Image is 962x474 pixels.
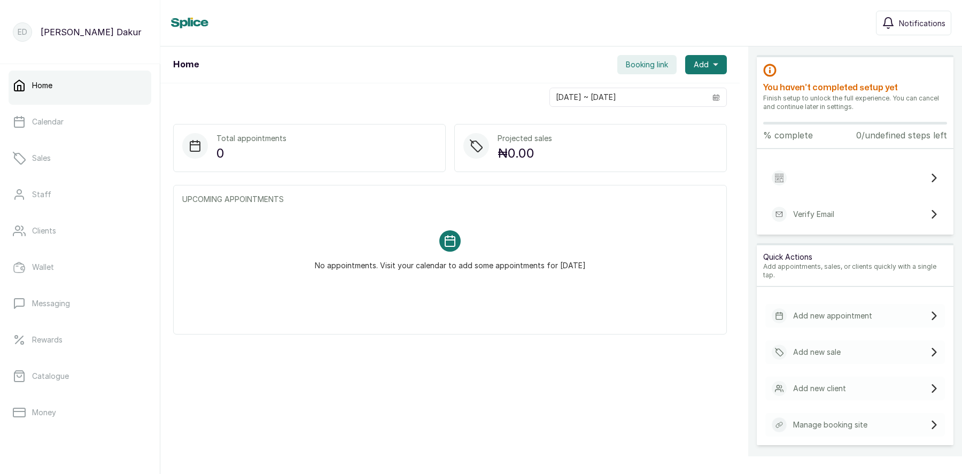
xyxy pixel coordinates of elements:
p: ₦0.00 [498,144,552,163]
p: 0 [216,144,286,163]
svg: calendar [712,94,720,101]
a: Messaging [9,289,151,318]
p: Calendar [32,116,64,127]
p: Add new client [793,383,846,394]
p: Add new appointment [793,310,872,321]
a: Calendar [9,107,151,137]
button: Add [685,55,727,74]
p: Manage booking site [793,419,867,430]
input: Select date [550,88,706,106]
p: Total appointments [216,133,286,144]
p: Add appointments, sales, or clients quickly with a single tap. [763,262,947,279]
a: Settings [9,436,151,466]
p: Money [32,407,56,418]
p: [PERSON_NAME] Dakur [41,26,142,38]
p: Add new sale [793,347,841,358]
p: 0/undefined steps left [856,129,947,142]
a: Catalogue [9,361,151,391]
h2: You haven’t completed setup yet [763,81,947,94]
p: ED [18,27,27,37]
p: Wallet [32,262,54,273]
a: Rewards [9,325,151,355]
h1: Home [173,58,199,71]
p: Staff [32,189,51,200]
p: Quick Actions [763,252,947,262]
p: No appointments. Visit your calendar to add some appointments for [DATE] [315,252,586,271]
p: Home [32,80,52,91]
a: Clients [9,216,151,246]
p: Catalogue [32,371,69,382]
p: Clients [32,226,56,236]
span: Notifications [899,18,945,29]
p: UPCOMING APPOINTMENTS [182,194,718,205]
button: Notifications [876,11,951,35]
p: Verify Email [793,209,834,220]
p: % complete [763,129,813,142]
span: Add [694,59,709,70]
a: Wallet [9,252,151,282]
a: Money [9,398,151,428]
a: Staff [9,180,151,209]
p: Messaging [32,298,70,309]
p: Sales [32,153,51,164]
a: Sales [9,143,151,173]
button: Booking link [617,55,677,74]
span: Booking link [626,59,668,70]
p: Finish setup to unlock the full experience. You can cancel and continue later in settings. [763,94,947,111]
p: Projected sales [498,133,552,144]
a: Home [9,71,151,100]
p: Rewards [32,335,63,345]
